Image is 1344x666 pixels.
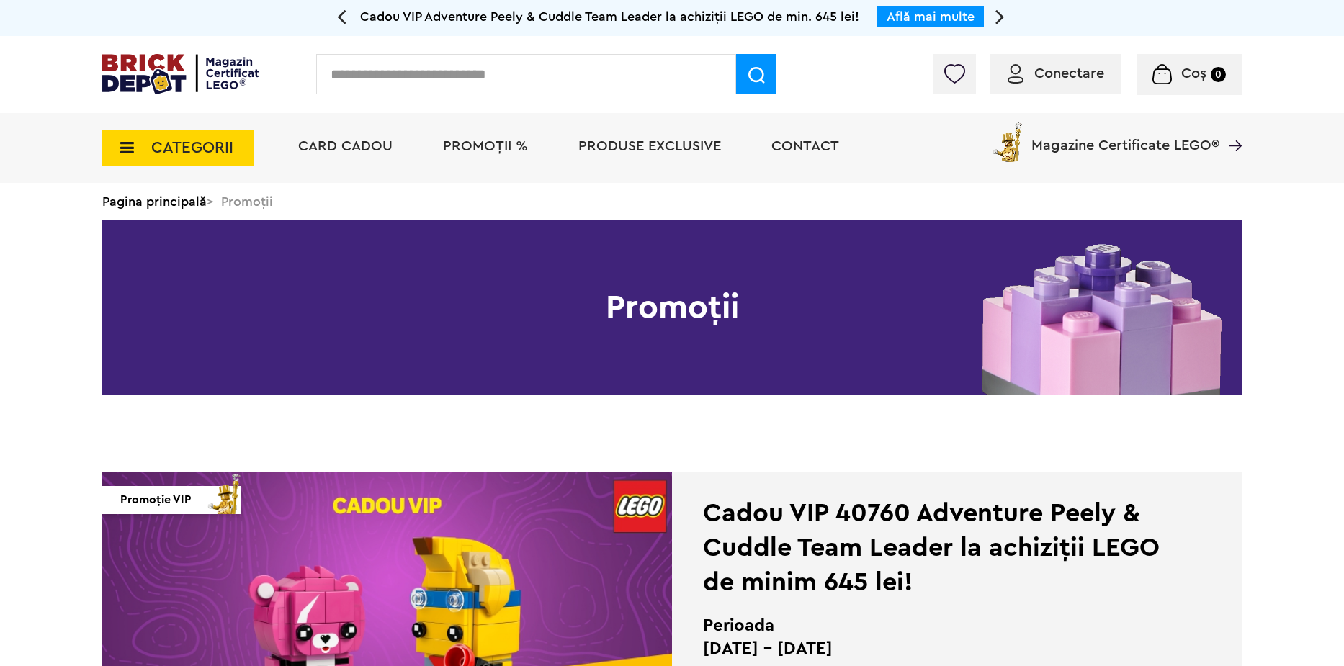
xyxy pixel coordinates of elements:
a: Conectare [1008,66,1104,81]
span: CATEGORII [151,140,233,156]
span: Promoție VIP [120,486,192,514]
span: Magazine Certificate LEGO® [1031,120,1219,153]
a: Pagina principală [102,195,207,208]
a: Află mai multe [887,10,975,23]
div: Cadou VIP 40760 Adventure Peely & Cuddle Team Leader la achiziții LEGO de minim 645 lei! [703,496,1170,600]
img: vip_page_imag.png [202,470,248,514]
a: Card Cadou [298,139,393,153]
a: Produse exclusive [578,139,721,153]
span: Coș [1181,66,1206,81]
a: PROMOȚII % [443,139,528,153]
small: 0 [1211,67,1226,82]
span: Cadou VIP Adventure Peely & Cuddle Team Leader la achiziții LEGO de min. 645 lei! [360,10,859,23]
p: [DATE] - [DATE] [703,637,1170,660]
div: > Promoții [102,183,1242,220]
span: Conectare [1034,66,1104,81]
a: Magazine Certificate LEGO® [1219,120,1242,134]
h1: Promoții [102,220,1242,395]
h2: Perioada [703,614,1170,637]
a: Contact [771,139,839,153]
